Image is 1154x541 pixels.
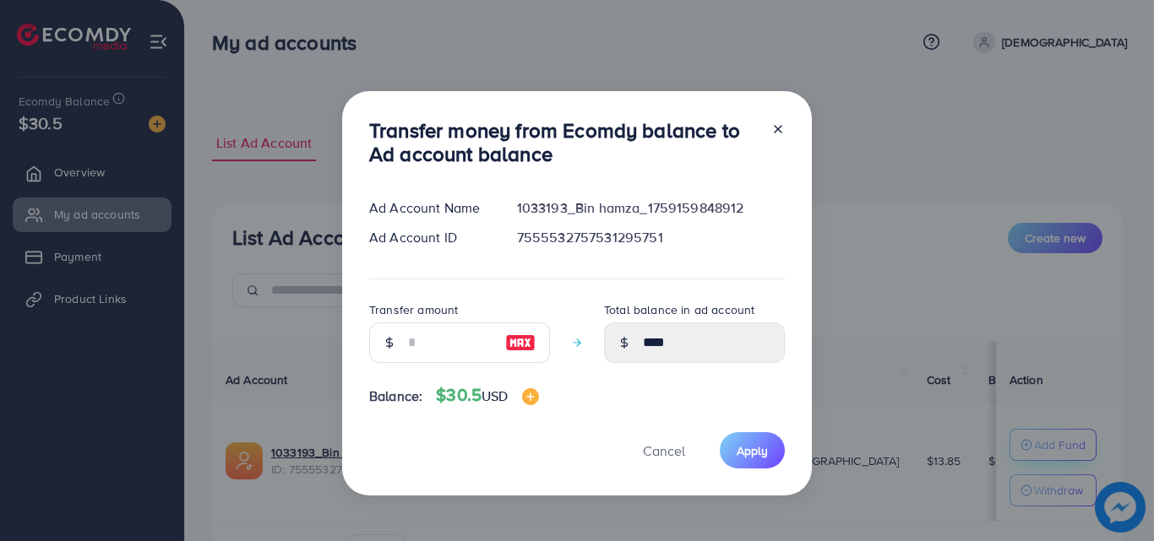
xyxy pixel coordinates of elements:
img: image [522,388,539,405]
div: 1033193_Bin hamza_1759159848912 [504,198,798,218]
span: Cancel [643,441,685,460]
span: Apply [737,442,768,459]
button: Apply [720,432,785,468]
label: Total balance in ad account [604,301,754,318]
div: 7555532757531295751 [504,228,798,247]
span: Balance: [369,387,422,406]
button: Cancel [622,432,706,468]
h3: Transfer money from Ecomdy balance to Ad account balance [369,118,758,167]
label: Transfer amount [369,301,458,318]
div: Ad Account Name [356,198,504,218]
img: image [505,333,536,353]
h4: $30.5 [436,385,538,406]
span: USD [482,387,508,405]
div: Ad Account ID [356,228,504,247]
